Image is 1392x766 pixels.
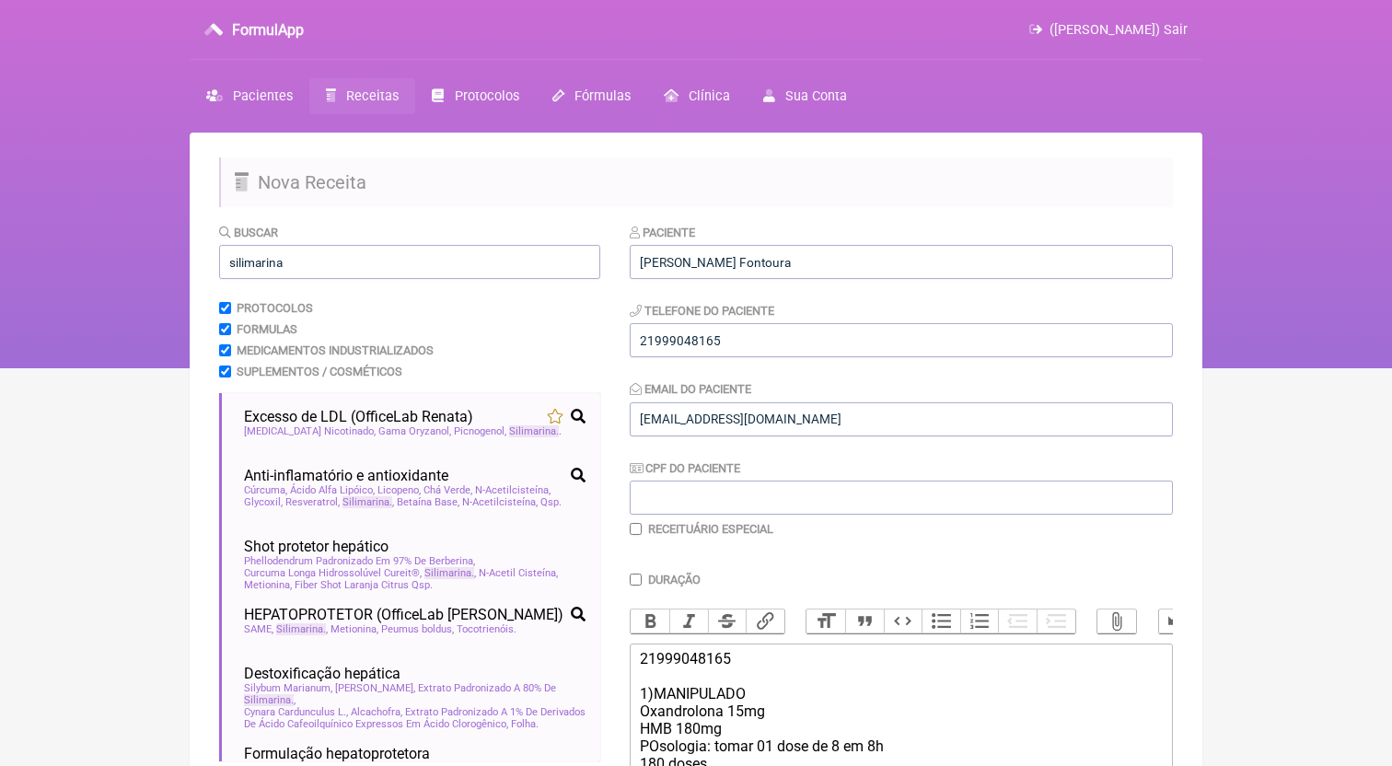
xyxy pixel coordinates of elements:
button: Heading [806,609,845,633]
button: Code [884,609,922,633]
label: Paciente [630,226,695,239]
h3: FormulApp [232,21,304,39]
span: SAME [244,623,273,635]
span: Gama Oryzanol [378,425,451,437]
span: N-Acetil Cisteína [479,567,558,579]
button: Bullets [922,609,960,633]
button: Link [746,609,784,633]
span: Silimarina [244,694,294,706]
button: Quote [845,609,884,633]
span: Tocotrienóis [457,623,516,635]
a: Pacientes [190,78,309,114]
button: Bold [631,609,669,633]
span: Licopeno [377,484,421,496]
h2: Nova Receita [219,157,1173,207]
span: Chá Verde [423,484,472,496]
span: Ácido Alfa Lipóico [290,484,375,496]
button: Numbers [960,609,999,633]
label: Suplementos / Cosméticos [237,365,402,378]
button: Italic [669,609,708,633]
label: Protocolos [237,301,313,315]
span: N-Acetilcisteína [475,484,551,496]
span: Resveratrol [285,496,340,508]
button: Increase Level [1037,609,1075,633]
span: Phellodendrum Padronizado Em 97% De Berberina [244,555,475,567]
span: Fiber Shot Laranja Citrus Qsp [295,579,433,591]
span: Qsp [540,496,562,508]
span: Metionina [331,623,378,635]
label: CPF do Paciente [630,461,740,475]
span: Fórmulas [574,88,631,104]
label: Receituário Especial [648,522,773,536]
button: Attach Files [1097,609,1136,633]
span: Sua Conta [785,88,847,104]
label: Buscar [219,226,278,239]
span: Excesso de LDL (OfficeLab Renata) [244,408,473,425]
span: Silimarina [424,567,474,579]
span: Formulação hepatoprotetora [244,745,430,762]
span: Silimarina [342,496,392,508]
a: Fórmulas [536,78,647,114]
span: Curcuma Longa Hidrossolúvel Cureit® [244,567,422,579]
span: Pacientes [233,88,293,104]
span: Protocolos [455,88,519,104]
span: Silimarina [509,425,559,437]
span: Picnogenol [454,425,506,437]
span: Cynara Cardunculus L., Alcachofra, Extrato Padronizado A 1% De Derivados De Ácido Cafeoilquínico ... [244,706,586,730]
a: Protocolos [415,78,535,114]
a: Receitas [309,78,415,114]
span: Destoxificação hepática [244,665,400,682]
span: N-Acetilcisteína [462,496,538,508]
button: Strikethrough [708,609,747,633]
label: Formulas [237,322,297,336]
label: Duração [648,573,701,586]
a: ([PERSON_NAME]) Sair [1029,22,1188,38]
span: [MEDICAL_DATA] Nicotinado [244,425,376,437]
span: Clínica [689,88,730,104]
label: Email do Paciente [630,382,751,396]
span: Cúrcuma [244,484,287,496]
label: Medicamentos Industrializados [237,343,434,357]
span: Receitas [346,88,399,104]
span: Glycoxil [244,496,283,508]
span: HEPATOPROTETOR (OfficeLab [PERSON_NAME]) [244,606,563,623]
span: Metionina [244,579,292,591]
span: ([PERSON_NAME]) Sair [1050,22,1188,38]
button: Undo [1159,609,1198,633]
input: exemplo: emagrecimento, ansiedade [219,245,600,279]
span: Anti-inflamatório e antioxidante [244,467,448,484]
span: Silimarina [276,623,326,635]
span: Silybum Marianum, [PERSON_NAME], Extrato Padronizado A 80% De [244,682,586,706]
a: Sua Conta [747,78,864,114]
button: Decrease Level [998,609,1037,633]
label: Telefone do Paciente [630,304,774,318]
a: Clínica [647,78,747,114]
span: Shot protetor hepático [244,538,389,555]
span: Peumus boldus [381,623,454,635]
span: Betaína Base [397,496,459,508]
